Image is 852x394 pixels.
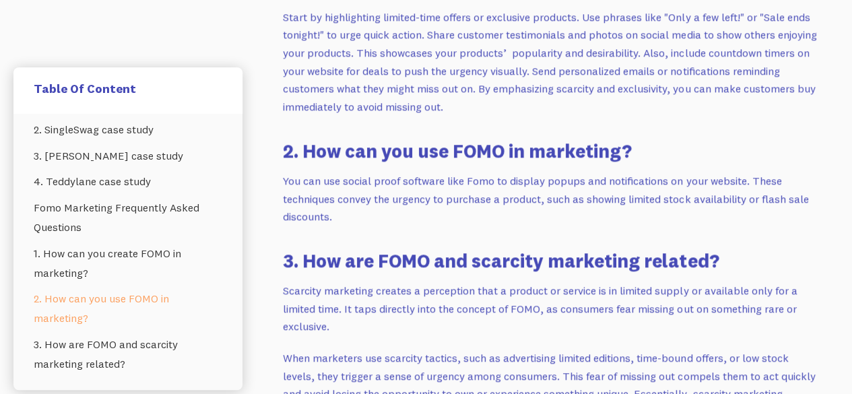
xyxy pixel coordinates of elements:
h5: Table Of Content [34,81,222,96]
a: 3. [PERSON_NAME] case study [34,143,222,169]
a: 1. How can you create FOMO in marketing? [34,240,222,286]
a: 4. Teddylane case study [34,168,222,195]
a: 2. How can you use FOMO in marketing? [34,286,222,331]
p: You can use social proof software like Fomo to display popups and notifications on your website. ... [283,172,822,226]
h3: 2. How can you use FOMO in marketing? [283,137,822,164]
h3: 3. How are FOMO and scarcity marketing related? [283,247,822,273]
a: 2. SingleSwag case study [34,117,222,143]
p: Start by highlighting limited-time offers or exclusive products. Use phrases like "Only a few lef... [283,8,822,116]
a: 3. How are FOMO and scarcity marketing related? [34,331,222,377]
a: Fomo Marketing Frequently Asked Questions [34,195,222,240]
p: Scarcity marketing creates a perception that a product or service is in limited supply or availab... [283,282,822,335]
